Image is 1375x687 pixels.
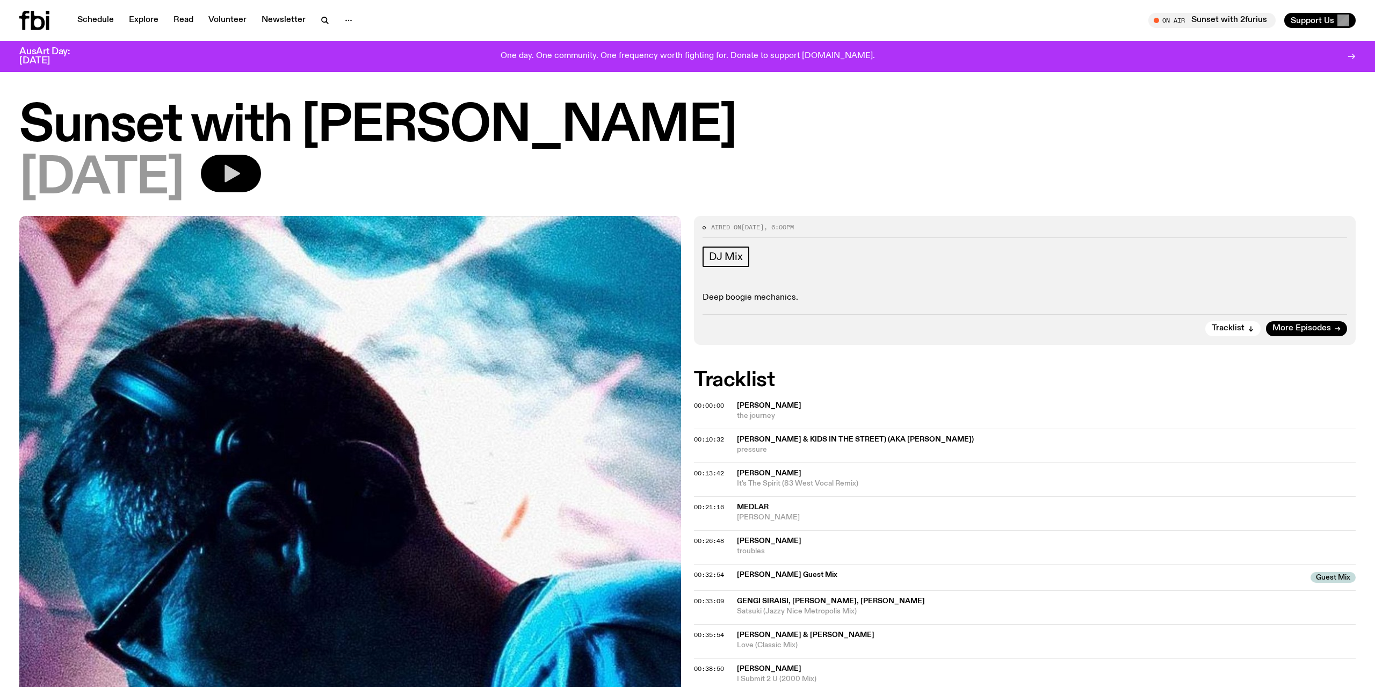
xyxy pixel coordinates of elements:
span: the journey [737,411,1356,421]
button: 00:33:09 [694,598,724,604]
h3: AusArt Day: [DATE] [19,47,88,66]
a: Read [167,13,200,28]
a: Schedule [71,13,120,28]
span: [PERSON_NAME] [737,537,801,545]
button: 00:32:54 [694,572,724,578]
span: pressure [737,445,1356,455]
span: Medlar [737,503,769,511]
a: More Episodes [1266,321,1347,336]
span: [DATE] [741,223,764,232]
button: Support Us [1284,13,1356,28]
span: 00:10:32 [694,435,724,444]
span: I Submit 2 U (2000 Mix) [737,674,1356,684]
button: 00:00:00 [694,403,724,409]
span: [PERSON_NAME] [737,512,1356,523]
a: Newsletter [255,13,312,28]
p: One day. One community. One frequency worth fighting for. Donate to support [DOMAIN_NAME]. [501,52,875,61]
button: 00:26:48 [694,538,724,544]
span: Guest Mix [1311,572,1356,583]
button: 00:10:32 [694,437,724,443]
span: It's The Spirit (83 West Vocal Remix) [737,479,1356,489]
span: , 6:00pm [764,223,794,232]
button: 00:35:54 [694,632,724,638]
span: 00:35:54 [694,631,724,639]
span: More Episodes [1272,324,1331,332]
span: Love (Classic Mix) [737,640,1356,650]
span: [PERSON_NAME] & [PERSON_NAME] [737,631,874,639]
span: [PERSON_NAME] & Kids in the Street) (aka [PERSON_NAME]) [737,436,974,443]
span: Satsuki (Jazzy Nice Metropolis Mix) [737,606,1356,617]
button: Tracklist [1205,321,1261,336]
span: 00:38:50 [694,664,724,673]
span: 00:21:16 [694,503,724,511]
a: Explore [122,13,165,28]
span: DJ Mix [709,251,743,263]
button: 00:21:16 [694,504,724,510]
span: 00:00:00 [694,401,724,410]
span: Aired on [711,223,741,232]
span: Support Us [1291,16,1334,25]
span: [PERSON_NAME] Guest Mix [737,570,1304,580]
a: Volunteer [202,13,253,28]
a: DJ Mix [703,247,749,267]
h1: Sunset with [PERSON_NAME] [19,102,1356,150]
span: [PERSON_NAME] [737,402,801,409]
button: 00:38:50 [694,666,724,672]
h2: Tracklist [694,371,1356,390]
button: 00:13:42 [694,471,724,476]
span: [PERSON_NAME] [737,469,801,477]
p: Deep boogie mechanics. [703,293,1347,303]
span: Gengi Siraisi, [PERSON_NAME], [PERSON_NAME] [737,597,925,605]
span: [DATE] [19,155,184,203]
span: Tracklist [1212,324,1244,332]
span: 00:13:42 [694,469,724,478]
button: On AirSunset with 2furius [1148,13,1276,28]
span: [PERSON_NAME] [737,665,801,672]
span: 00:26:48 [694,537,724,545]
span: troubles [737,546,1356,556]
span: 00:32:54 [694,570,724,579]
span: 00:33:09 [694,597,724,605]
